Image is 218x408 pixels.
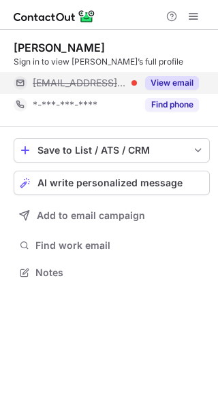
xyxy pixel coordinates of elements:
span: Add to email campaign [37,210,145,221]
div: Save to List / ATS / CRM [37,145,186,156]
button: Find work email [14,236,210,255]
img: ContactOut v5.3.10 [14,8,95,24]
span: Notes [35,267,204,279]
button: Notes [14,263,210,282]
button: AI write personalized message [14,171,210,195]
button: Add to email campaign [14,203,210,228]
button: Reveal Button [145,98,199,112]
div: Sign in to view [PERSON_NAME]’s full profile [14,56,210,68]
div: [PERSON_NAME] [14,41,105,54]
button: save-profile-one-click [14,138,210,163]
button: Reveal Button [145,76,199,90]
span: [EMAIL_ADDRESS][DOMAIN_NAME] [33,77,127,89]
span: Find work email [35,239,204,252]
span: AI write personalized message [37,177,183,188]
